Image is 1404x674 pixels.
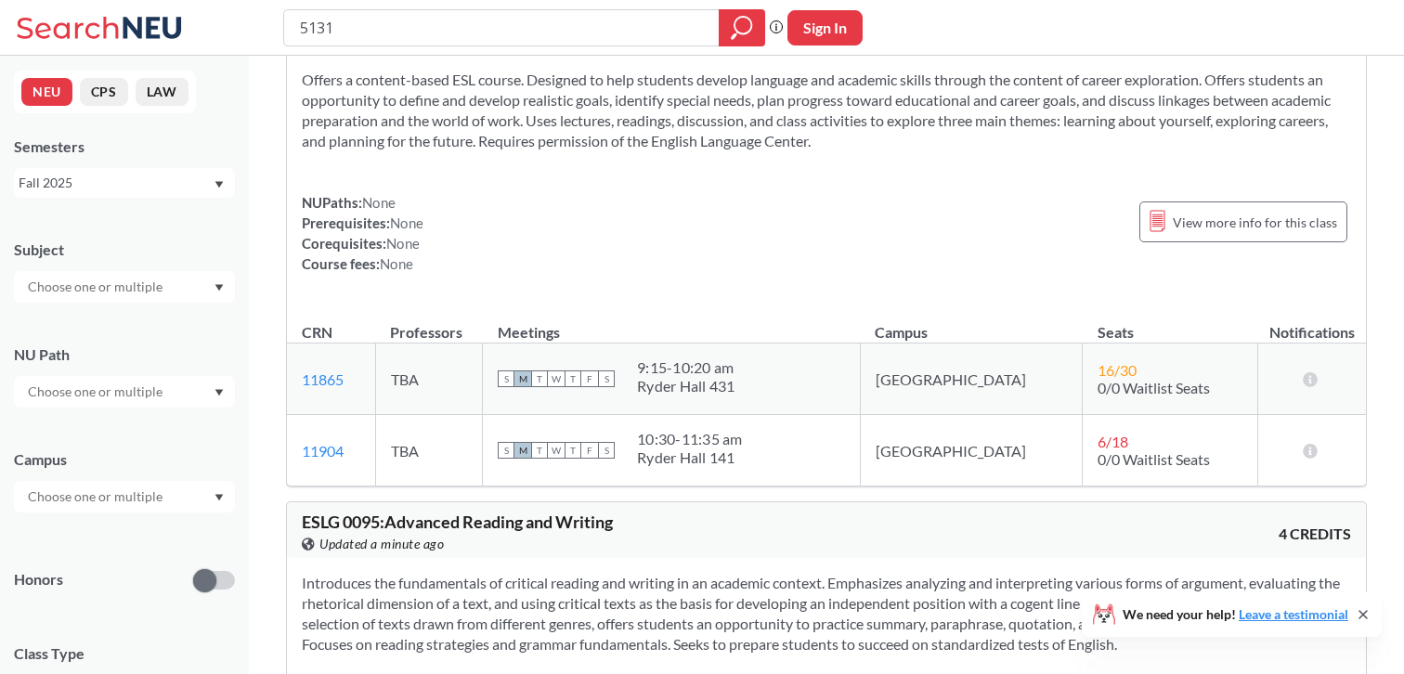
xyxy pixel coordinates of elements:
[302,70,1351,151] section: Offers a content-based ESL course. Designed to help students develop language and academic skills...
[375,415,482,486] td: TBA
[302,512,613,532] span: ESLG 0095 : Advanced Reading and Writing
[14,271,235,303] div: Dropdown arrow
[136,78,188,106] button: LAW
[1279,524,1351,544] span: 4 CREDITS
[214,389,224,396] svg: Dropdown arrow
[1098,379,1210,396] span: 0/0 Waitlist Seats
[787,10,863,45] button: Sign In
[19,381,175,403] input: Choose one or multiple
[498,370,514,387] span: S
[14,136,235,157] div: Semesters
[21,78,72,106] button: NEU
[1098,450,1210,468] span: 0/0 Waitlist Seats
[498,442,514,459] span: S
[14,240,235,260] div: Subject
[14,449,235,470] div: Campus
[390,214,423,231] span: None
[719,9,765,46] div: magnifying glass
[548,370,565,387] span: W
[1173,211,1337,234] span: View more info for this class
[319,534,444,554] span: Updated a minute ago
[731,15,753,41] svg: magnifying glass
[214,181,224,188] svg: Dropdown arrow
[302,370,344,388] a: 11865
[1258,304,1366,343] th: Notifications
[375,304,482,343] th: Professors
[1239,606,1348,622] a: Leave a testimonial
[1123,608,1348,621] span: We need your help!
[14,376,235,408] div: Dropdown arrow
[214,494,224,501] svg: Dropdown arrow
[531,442,548,459] span: T
[598,370,615,387] span: S
[19,276,175,298] input: Choose one or multiple
[860,415,1082,486] td: [GEOGRAPHIC_DATA]
[514,442,531,459] span: M
[483,304,861,343] th: Meetings
[531,370,548,387] span: T
[19,173,213,193] div: Fall 2025
[637,448,743,467] div: Ryder Hall 141
[14,643,235,664] span: Class Type
[80,78,128,106] button: CPS
[214,284,224,292] svg: Dropdown arrow
[14,481,235,512] div: Dropdown arrow
[860,343,1082,415] td: [GEOGRAPHIC_DATA]
[302,192,423,274] div: NUPaths: Prerequisites: Corequisites: Course fees:
[1098,433,1128,450] span: 6 / 18
[14,344,235,365] div: NU Path
[565,370,581,387] span: T
[302,442,344,460] a: 11904
[362,194,396,211] span: None
[14,569,63,590] p: Honors
[1098,361,1137,379] span: 16 / 30
[14,168,235,198] div: Fall 2025Dropdown arrow
[581,442,598,459] span: F
[386,235,420,252] span: None
[514,370,531,387] span: M
[302,322,332,343] div: CRN
[581,370,598,387] span: F
[548,442,565,459] span: W
[637,377,735,395] div: Ryder Hall 431
[19,486,175,508] input: Choose one or multiple
[380,255,413,272] span: None
[298,12,706,44] input: Class, professor, course number, "phrase"
[302,573,1351,655] section: Introduces the fundamentals of critical reading and writing in an academic context. Emphasizes an...
[598,442,615,459] span: S
[565,442,581,459] span: T
[1083,304,1258,343] th: Seats
[860,304,1082,343] th: Campus
[637,358,735,377] div: 9:15 - 10:20 am
[375,343,482,415] td: TBA
[637,430,743,448] div: 10:30 - 11:35 am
